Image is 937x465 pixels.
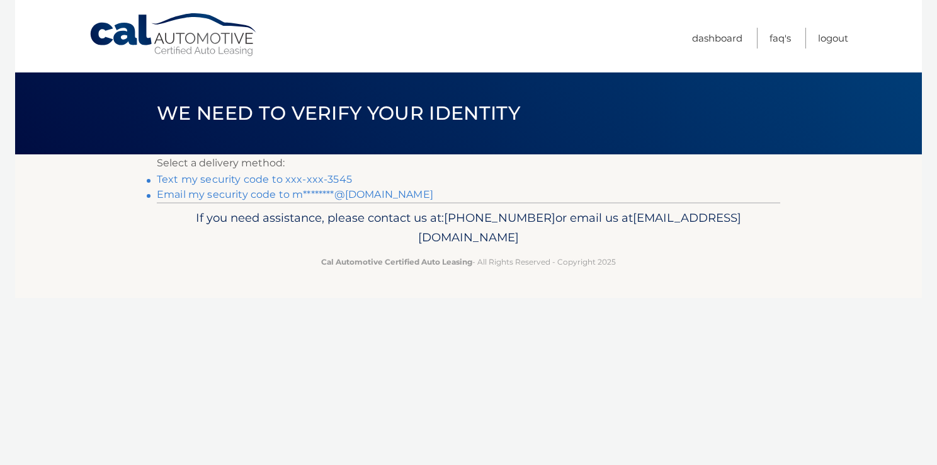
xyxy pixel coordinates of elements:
[157,188,433,200] a: Email my security code to m********@[DOMAIN_NAME]
[444,210,555,225] span: [PHONE_NUMBER]
[165,208,772,248] p: If you need assistance, please contact us at: or email us at
[157,154,780,172] p: Select a delivery method:
[165,255,772,268] p: - All Rights Reserved - Copyright 2025
[157,173,352,185] a: Text my security code to xxx-xxx-3545
[89,13,259,57] a: Cal Automotive
[818,28,848,49] a: Logout
[769,28,791,49] a: FAQ's
[157,101,520,125] span: We need to verify your identity
[692,28,742,49] a: Dashboard
[321,257,472,267] strong: Cal Automotive Certified Auto Leasing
